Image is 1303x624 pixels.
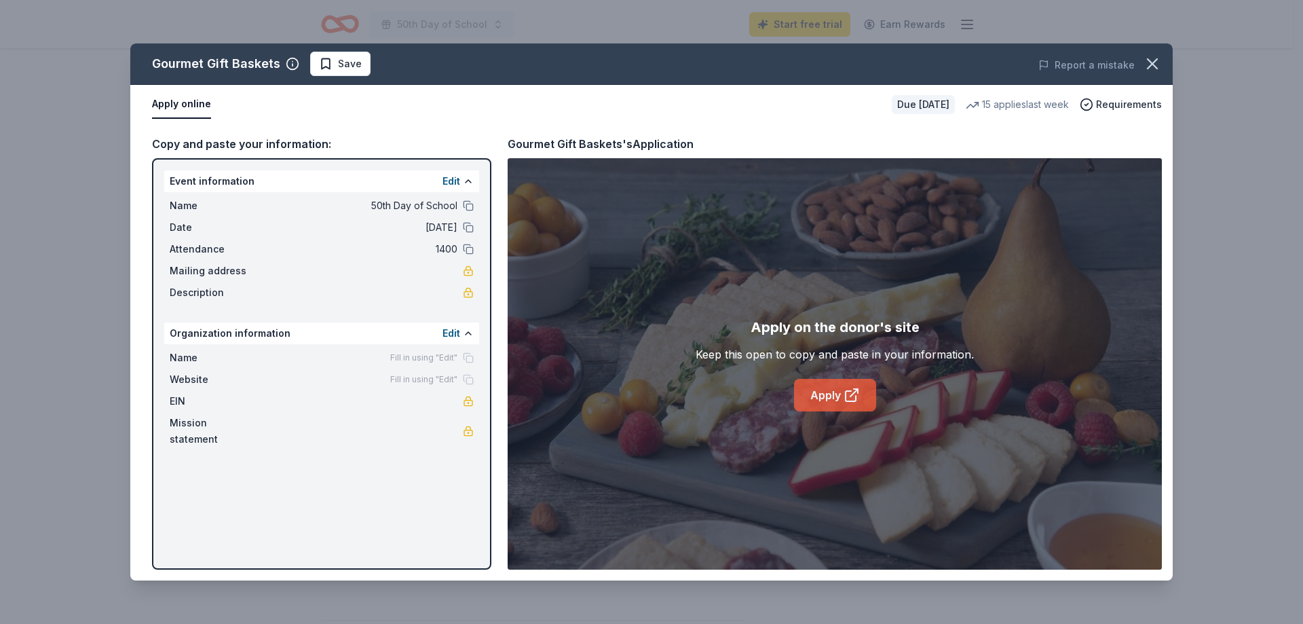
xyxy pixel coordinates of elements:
span: Description [170,285,261,301]
button: Apply online [152,90,211,119]
div: Organization information [164,323,479,344]
span: Mission statement [170,415,261,447]
span: Attendance [170,241,261,257]
a: Apply [794,379,876,411]
span: Fill in using "Edit" [390,374,457,385]
button: Edit [442,173,460,189]
span: Name [170,350,261,366]
div: Copy and paste your information: [152,135,491,153]
button: Save [310,52,371,76]
span: Requirements [1096,96,1162,113]
span: Date [170,219,261,236]
button: Edit [442,325,460,342]
div: Event information [164,170,479,192]
div: Apply on the donor's site [751,316,920,338]
span: 50th Day of School [261,198,457,214]
span: Website [170,371,261,388]
span: Save [338,56,362,72]
div: 15 applies last week [966,96,1069,113]
button: Requirements [1080,96,1162,113]
span: [DATE] [261,219,457,236]
div: Due [DATE] [892,95,955,114]
div: Gourmet Gift Baskets [152,53,280,75]
button: Report a mistake [1038,57,1135,73]
span: 1400 [261,241,457,257]
span: Name [170,198,261,214]
span: Fill in using "Edit" [390,352,457,363]
div: Gourmet Gift Baskets's Application [508,135,694,153]
span: Mailing address [170,263,261,279]
span: EIN [170,393,261,409]
div: Keep this open to copy and paste in your information. [696,346,974,363]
